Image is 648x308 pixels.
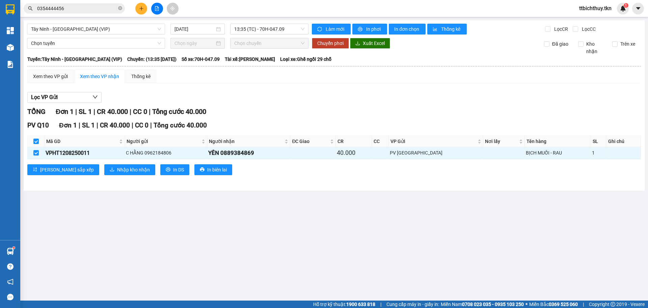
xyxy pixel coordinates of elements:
button: In đơn chọn [389,24,426,34]
img: icon-new-feature [620,5,626,11]
button: downloadXuất Excel [350,38,390,49]
span: In biên lai [207,166,227,173]
span: | [380,301,381,308]
span: CC 0 [135,121,148,129]
span: Cung cấp máy in - giấy in: [386,301,439,308]
button: plus [135,3,147,15]
span: download [110,167,114,172]
span: CC 0 [133,108,147,116]
span: Lọc CR [551,25,569,33]
span: Số xe: 70H-047.09 [182,55,220,63]
span: Tổng cước 40.000 [154,121,207,129]
span: SL 1 [79,108,92,116]
span: ttbichthuy.tkn [574,4,617,13]
span: message [7,294,13,300]
span: CR 40.000 [100,121,130,129]
span: | [132,121,133,129]
span: Tài xế: [PERSON_NAME] [225,55,275,63]
span: | [130,108,131,116]
span: CR 40.000 [97,108,128,116]
span: printer [358,27,363,32]
span: | [93,108,95,116]
span: | [97,121,98,129]
span: In đơn chọn [394,25,420,33]
span: | [150,121,152,129]
span: Đơn 1 [59,121,77,129]
div: Thống kê [131,73,151,80]
span: Xuất Excel [363,40,385,47]
span: 1 [625,3,627,8]
span: Kho nhận [584,40,607,55]
th: SL [591,136,606,147]
button: sort-ascending[PERSON_NAME] sắp xếp [27,164,99,175]
button: caret-down [632,3,644,15]
span: TỔNG [27,108,46,116]
span: close-circle [118,5,122,12]
div: Xem theo VP gửi [33,73,68,80]
span: Nhập kho nhận [117,166,150,173]
sup: 1 [624,3,628,8]
span: Lọc VP Gửi [31,93,58,101]
span: bar-chart [433,27,438,32]
span: ĐC Giao [292,138,329,145]
th: Tên hàng [525,136,591,147]
div: C HẰNG 0962184806 [126,149,206,157]
span: Người gửi [127,138,200,145]
span: printer [200,167,205,172]
button: bar-chartThống kê [427,24,467,34]
span: | [583,301,584,308]
span: In DS [173,166,184,173]
th: Ghi chú [606,136,641,147]
button: Lọc VP Gửi [27,92,102,103]
sup: 1 [13,247,15,249]
td: PV Hòa Thành [389,147,484,159]
span: down [92,94,98,100]
span: notification [7,279,13,285]
span: Chọn chuyến [234,38,304,48]
strong: 0369 525 060 [549,302,578,307]
button: printerIn DS [160,164,189,175]
div: YÊN 0889384869 [208,148,289,158]
img: logo-vxr [6,4,15,15]
strong: 0708 023 035 - 0935 103 250 [462,302,524,307]
span: Miền Nam [441,301,524,308]
div: BỊCH MUỐI - RAU [526,149,590,157]
span: printer [166,167,170,172]
span: ⚪️ [525,303,528,306]
span: file-add [155,6,159,11]
span: [PERSON_NAME] sắp xếp [40,166,94,173]
span: In phơi [366,25,382,33]
span: PV Q10 [27,121,49,129]
button: printerIn phơi [352,24,387,34]
div: 40.000 [337,148,371,158]
b: Tuyến: Tây Ninh - [GEOGRAPHIC_DATA] (VIP) [27,56,122,62]
button: Chuyển phơi [312,38,349,49]
span: sync [317,27,323,32]
td: VPHT1208250011 [45,147,125,159]
span: Đã giao [549,40,571,48]
span: Tổng cước 40.000 [152,108,206,116]
span: Nơi lấy [485,138,517,145]
span: question-circle [7,263,13,270]
span: close-circle [118,6,122,10]
span: Miền Bắc [529,301,578,308]
span: plus [139,6,144,11]
img: warehouse-icon [7,44,14,51]
span: Lọc CC [579,25,597,33]
span: copyright [611,302,615,307]
span: Thống kê [441,25,461,33]
img: solution-icon [7,61,14,68]
th: CC [372,136,389,147]
button: syncLàm mới [312,24,351,34]
img: warehouse-icon [7,248,14,255]
span: Chuyến: (13:35 [DATE]) [127,55,177,63]
span: Mã GD [46,138,118,145]
span: Người nhận [209,138,283,145]
span: Loại xe: Ghế ngồi 29 chỗ [280,55,331,63]
span: Hỗ trợ kỹ thuật: [313,301,375,308]
img: dashboard-icon [7,27,14,34]
input: 12/08/2025 [174,25,215,33]
span: | [75,108,77,116]
div: 1 [592,149,605,157]
input: Tìm tên, số ĐT hoặc mã đơn [37,5,117,12]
